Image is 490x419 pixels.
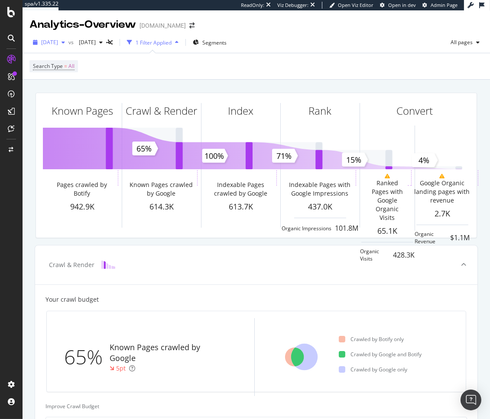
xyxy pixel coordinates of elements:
div: Rank [309,103,332,118]
div: 613.7K [201,201,280,213]
span: All pages [447,39,473,46]
div: Your crawl budget [45,295,99,304]
div: Crawled by Google only [339,366,407,373]
div: Indexable Pages with Google Impressions [286,180,354,198]
div: Improve Crawl Budget [45,403,467,410]
button: [DATE] [29,35,68,49]
div: 101.8M [335,223,359,233]
div: 1 Filter Applied [136,39,172,46]
div: Known Pages crawled by Google [127,180,195,198]
div: Organic Visits [360,248,390,262]
span: Segments [202,39,227,46]
span: Open Viz Editor [338,2,373,8]
div: Analytics - Overview [29,17,136,32]
button: Segments [189,35,230,49]
a: Admin Page [422,2,458,9]
span: 2025 Jul. 28th [41,39,58,46]
div: Crawl & Render [49,261,94,269]
div: Open Intercom Messenger [461,390,481,410]
div: Known Pages [52,103,113,118]
span: Search Type [33,62,63,70]
div: Google Organic landing pages with revenue [408,179,476,205]
img: block-icon [101,261,115,269]
div: 942.9K [43,201,122,213]
div: arrow-right-arrow-left [189,23,195,29]
span: 2025 Jul. 14th [75,39,96,46]
div: Crawl & Render [126,103,198,118]
span: Admin Page [431,2,458,8]
span: = [64,62,67,70]
button: [DATE] [75,35,106,49]
a: Open in dev [380,2,416,9]
span: vs [68,39,75,46]
button: All pages [447,35,483,49]
a: Open Viz Editor [329,2,373,9]
div: ReadOnly: [241,2,264,9]
div: Indexable Pages crawled by Google [207,180,275,198]
div: Known Pages crawled by Google [110,342,221,364]
span: Open in dev [388,2,416,8]
div: 437.0K [281,201,360,213]
div: Organic Impressions [282,225,332,232]
div: Index [228,103,254,118]
span: All [68,60,75,72]
div: 5pt [116,364,126,373]
div: Viz Debugger: [277,2,308,9]
div: Crawled by Google and Botify [339,351,422,358]
div: 428.3K [393,250,415,260]
div: [DOMAIN_NAME] [140,21,186,30]
div: 65% [64,343,110,371]
div: Pages crawled by Botify [48,180,116,198]
div: 614.3K [122,201,201,213]
button: 1 Filter Applied [123,35,182,49]
div: Crawled by Botify only [339,335,404,343]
